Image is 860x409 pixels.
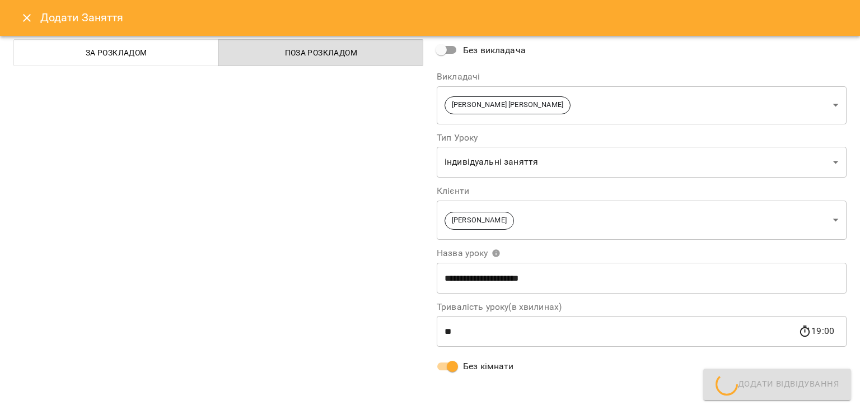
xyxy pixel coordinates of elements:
button: За розкладом [13,39,219,66]
span: Назва уроку [437,249,501,258]
span: За розкладом [21,46,212,59]
button: Поза розкладом [218,39,424,66]
label: Клієнти [437,187,847,196]
h6: Додати Заняття [40,9,847,26]
div: [PERSON_NAME] [PERSON_NAME] [437,86,847,124]
span: Без кімнати [463,360,514,373]
label: Викладачі [437,72,847,81]
div: [PERSON_NAME] [437,200,847,240]
label: Тривалість уроку(в хвилинах) [437,303,847,312]
span: Поза розкладом [226,46,417,59]
span: Без викладача [463,44,526,57]
label: Тип Уроку [437,133,847,142]
span: [PERSON_NAME] [445,215,513,226]
span: [PERSON_NAME] [PERSON_NAME] [445,100,570,110]
button: Close [13,4,40,31]
svg: Вкажіть назву уроку або виберіть клієнтів [492,249,501,258]
div: індивідуальні заняття [437,147,847,178]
